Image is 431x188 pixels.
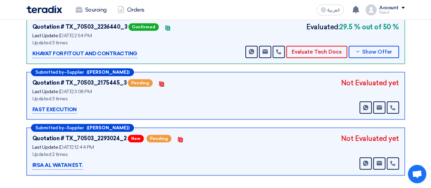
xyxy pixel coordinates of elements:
[67,126,84,130] span: Supplier
[366,4,376,15] img: profile_test.png
[32,144,58,150] span: Last Update
[59,89,92,95] span: [DATE] 3:08 PM
[32,50,137,58] p: KHAYAT FOR FITOUT AND CONTRACTING
[379,11,405,14] div: Raed
[32,134,127,143] div: Quotation # TX_70503_2293024_2
[32,95,203,102] div: Updated 3 times
[35,126,64,130] span: Submitted by
[32,23,127,31] div: Quotation # TX_70503_2236440_3
[32,151,203,158] div: Updated 2 times
[341,133,399,144] div: Not Evaluated yet
[59,33,92,39] span: [DATE] 2:54 PM
[32,106,77,114] p: FAST EXECUTION
[317,4,344,15] button: العربية
[341,78,399,88] div: Not Evaluated yet
[32,39,203,46] div: Updated 3 times
[128,135,144,142] span: New
[349,46,399,58] button: Show Offer
[147,135,171,142] span: Pending
[27,5,62,13] img: Teradix logo
[362,49,392,55] span: Show Offer
[408,165,426,183] a: Open chat
[32,33,58,39] span: Last Update
[87,126,129,130] b: ([PERSON_NAME])
[32,79,127,87] div: Quotation # TX_70503_2175445_3
[32,89,58,95] span: Last Update
[59,144,94,150] span: [DATE] 12:44 PM
[339,22,399,32] b: 29.5 % out of 50 %
[32,161,83,170] p: IRSA AL WATAN EST.
[31,68,134,76] div: –
[286,46,347,58] button: Evaluate Tech Docs
[327,8,340,13] span: العربية
[379,5,399,11] div: Account
[31,124,134,132] div: –
[35,70,64,74] span: Submitted by
[112,2,150,17] a: Orders
[70,2,112,17] a: Sourcing
[87,70,129,74] b: ([PERSON_NAME])
[306,22,399,32] div: Evaluated:
[128,23,159,31] span: Confirmed
[67,70,84,74] span: Supplier
[128,79,153,87] span: Pending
